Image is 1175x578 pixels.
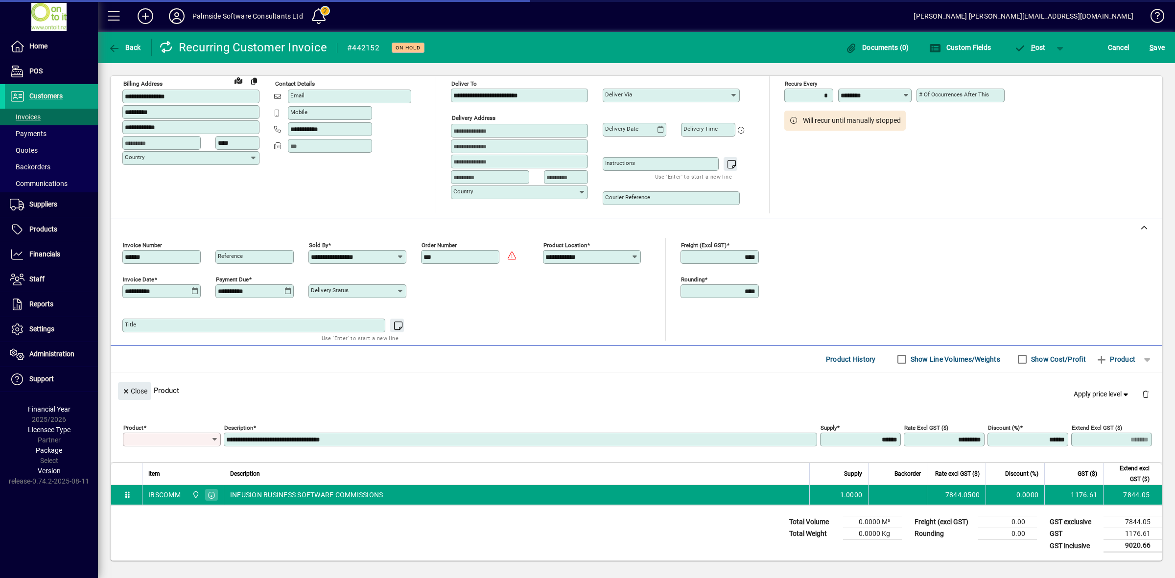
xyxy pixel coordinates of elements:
[98,39,152,56] app-page-header-button: Back
[978,516,1037,528] td: 0.00
[111,372,1162,408] div: Product
[29,250,60,258] span: Financials
[1072,424,1122,431] mat-label: Extend excl GST ($)
[1078,468,1097,479] span: GST ($)
[231,72,246,88] a: View on map
[843,516,902,528] td: 0.0000 M³
[1150,44,1153,51] span: S
[29,350,74,358] span: Administration
[1103,485,1162,505] td: 7844.05
[1134,382,1157,406] button: Delete
[28,426,70,434] span: Licensee Type
[1104,540,1162,552] td: 9020.66
[148,490,181,500] div: IBSCOMM
[914,8,1133,24] div: [PERSON_NAME] [PERSON_NAME][EMAIL_ADDRESS][DOMAIN_NAME]
[681,276,705,283] mat-label: Rounding
[605,91,632,98] mat-label: Deliver via
[422,242,457,249] mat-label: Order number
[347,40,379,56] div: #442152
[189,489,201,500] span: Christchurch
[10,146,38,154] span: Quotes
[1031,44,1035,51] span: P
[218,253,243,259] mat-label: Reference
[10,180,68,187] span: Communications
[1070,386,1134,403] button: Apply price level
[29,325,54,333] span: Settings
[988,424,1020,431] mat-label: Discount (%)
[1091,350,1140,368] button: Product
[1105,39,1132,56] button: Cancel
[10,163,50,171] span: Backorders
[1108,40,1129,55] span: Cancel
[123,424,143,431] mat-label: Product
[655,171,732,182] mat-hint: Use 'Enter' to start a new line
[1143,2,1163,34] a: Knowledge Base
[5,142,98,159] a: Quotes
[933,490,980,500] div: 7844.0500
[935,468,980,479] span: Rate excl GST ($)
[826,351,876,367] span: Product History
[5,159,98,175] a: Backorders
[910,516,978,528] td: Freight (excl GST)
[29,200,57,208] span: Suppliers
[1147,39,1167,56] button: Save
[230,468,260,479] span: Description
[1045,528,1104,540] td: GST
[821,424,837,431] mat-label: Supply
[543,242,587,249] mat-label: Product location
[5,217,98,242] a: Products
[123,242,162,249] mat-label: Invoice number
[230,490,383,500] span: INFUSION BUSINESS SOFTWARE COMMISSIONS
[843,39,912,56] button: Documents (0)
[605,160,635,166] mat-label: Instructions
[5,59,98,84] a: POS
[125,321,136,328] mat-label: Title
[1096,351,1135,367] span: Product
[148,468,160,479] span: Item
[224,424,253,431] mat-label: Description
[322,332,399,344] mat-hint: Use 'Enter' to start a new line
[29,375,54,383] span: Support
[909,354,1000,364] label: Show Line Volumes/Weights
[122,383,147,399] span: Close
[396,45,421,51] span: On hold
[5,267,98,292] a: Staff
[1134,390,1157,398] app-page-header-button: Delete
[123,276,154,283] mat-label: Invoice date
[1009,39,1051,56] button: Post
[1104,516,1162,528] td: 7844.05
[36,446,62,454] span: Package
[159,40,328,55] div: Recurring Customer Invoice
[125,154,144,161] mat-label: Country
[116,386,154,395] app-page-header-button: Close
[840,490,863,500] span: 1.0000
[309,242,328,249] mat-label: Sold by
[5,125,98,142] a: Payments
[28,405,70,413] span: Financial Year
[904,424,948,431] mat-label: Rate excl GST ($)
[5,367,98,392] a: Support
[1109,463,1150,485] span: Extend excl GST ($)
[844,468,862,479] span: Supply
[681,242,727,249] mat-label: Freight (excl GST)
[1014,44,1046,51] span: ost
[1104,528,1162,540] td: 1176.61
[683,125,718,132] mat-label: Delivery time
[5,175,98,192] a: Communications
[453,188,473,195] mat-label: Country
[29,300,53,308] span: Reports
[216,276,249,283] mat-label: Payment due
[1005,468,1038,479] span: Discount (%)
[130,7,161,25] button: Add
[290,109,307,116] mat-label: Mobile
[290,92,305,99] mat-label: Email
[1074,389,1130,399] span: Apply price level
[108,44,141,51] span: Back
[10,130,47,138] span: Payments
[38,467,61,475] span: Version
[5,34,98,59] a: Home
[605,125,638,132] mat-label: Delivery date
[894,468,921,479] span: Backorder
[784,516,843,528] td: Total Volume
[1045,516,1104,528] td: GST exclusive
